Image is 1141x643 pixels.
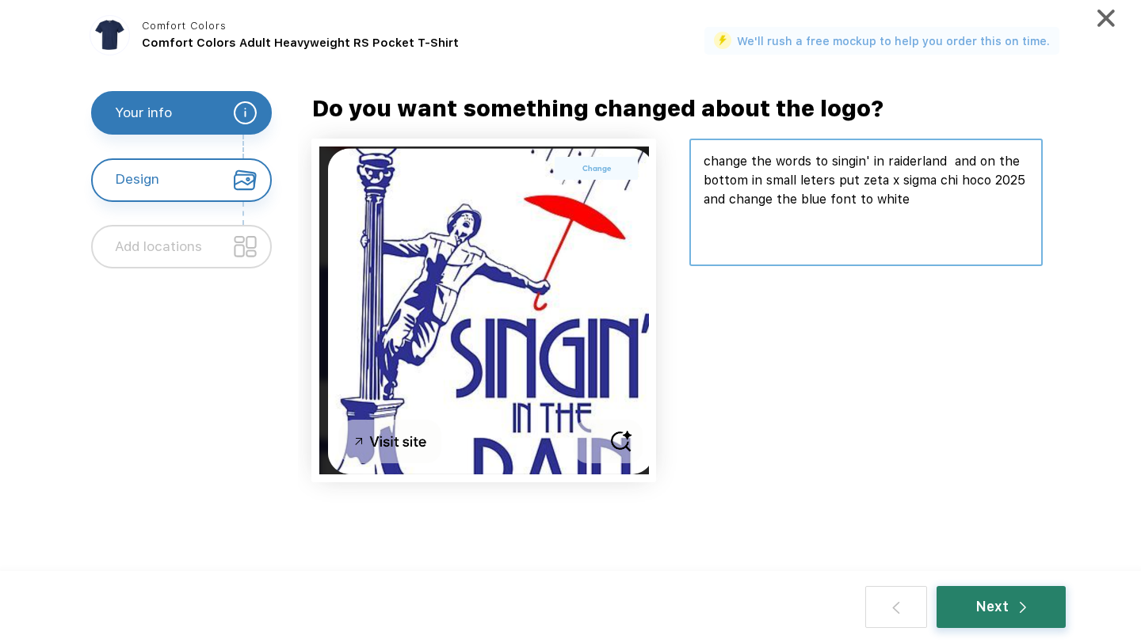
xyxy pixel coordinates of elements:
[714,32,731,49] img: flash_active_toggle.svg
[1020,602,1026,613] img: white_arrow.svg
[976,597,1027,618] div: Next
[890,602,902,614] img: back.svg
[142,21,279,33] div: Comfort Colors
[234,235,257,258] img: location_unselected.svg
[737,34,1050,48] label: We'll rush a free mockup to help you order this on time.
[115,93,172,133] div: Your info
[566,162,628,175] label: Change
[115,160,159,200] div: Design
[93,18,127,51] img: 596a6186-5cb3-415b-9b6c-849b842930e5
[1097,10,1115,27] img: cancel.svg
[234,169,257,192] img: design_selected.svg
[234,101,257,124] img: your_info_white.svg
[312,91,1086,127] div: Do you want something changed about the logo?
[142,36,459,49] span: Comfort Colors Adult Heavyweight RS Pocket T-Shirt
[115,226,202,267] div: Add locations
[319,146,649,474] img: Screenshot_2025_09_24_at_8_56_36%E2%80%AFAM_1758722243973.png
